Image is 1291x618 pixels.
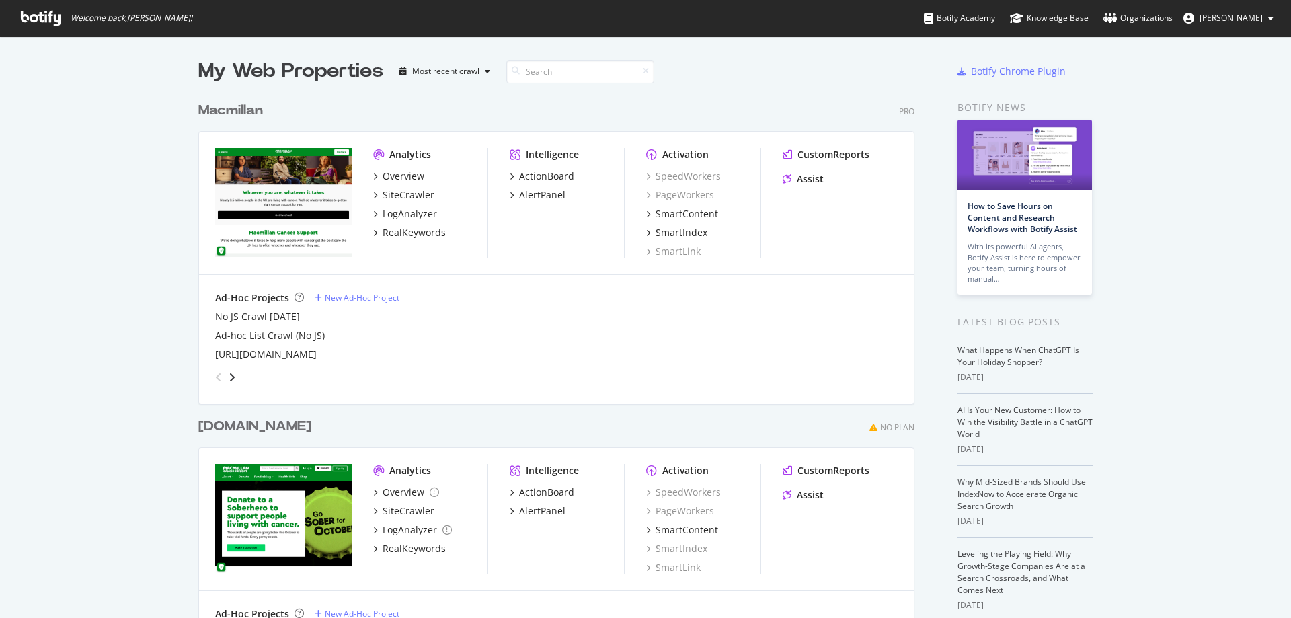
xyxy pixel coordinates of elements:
div: Activation [662,148,709,161]
div: RealKeywords [383,542,446,555]
a: SmartContent [646,207,718,221]
div: ActionBoard [519,486,574,499]
a: Leveling the Playing Field: Why Growth-Stage Companies Are at a Search Crossroads, and What Comes... [957,548,1085,596]
a: AlertPanel [510,504,565,518]
a: SiteCrawler [373,188,434,202]
div: Most recent crawl [412,67,479,75]
a: AI Is Your New Customer: How to Win the Visibility Battle in a ChatGPT World [957,404,1093,440]
div: Intelligence [526,148,579,161]
span: Sean Barber [1200,12,1263,24]
a: SpeedWorkers [646,486,721,499]
span: Welcome back, [PERSON_NAME] ! [71,13,192,24]
a: [DOMAIN_NAME] [198,417,317,436]
a: Ad-hoc List Crawl (No JS) [215,329,325,342]
div: RealKeywords [383,226,446,239]
div: Activation [662,464,709,477]
a: PageWorkers [646,188,714,202]
a: SmartIndex [646,542,707,555]
div: SmartContent [656,207,718,221]
div: Botify Chrome Plugin [971,65,1066,78]
img: macmillan.org.uk [215,148,352,257]
div: Botify news [957,100,1093,115]
div: Overview [383,169,424,183]
div: ActionBoard [519,169,574,183]
div: Ad-Hoc Projects [215,291,289,305]
div: Pro [899,106,914,117]
div: AlertPanel [519,188,565,202]
button: Most recent crawl [394,61,496,82]
div: SmartIndex [656,226,707,239]
a: Why Mid-Sized Brands Should Use IndexNow to Accelerate Organic Search Growth [957,476,1086,512]
div: [DOMAIN_NAME] [198,417,311,436]
input: Search [506,60,654,83]
a: Overview [373,486,439,499]
div: [DATE] [957,371,1093,383]
div: CustomReports [797,148,869,161]
a: New Ad-Hoc Project [315,292,399,303]
div: LogAnalyzer [383,207,437,221]
a: PageWorkers [646,504,714,518]
div: CustomReports [797,464,869,477]
a: RealKeywords [373,542,446,555]
button: [PERSON_NAME] [1173,7,1284,29]
div: angle-right [227,371,237,384]
div: AlertPanel [519,504,565,518]
a: Macmillan [198,101,268,120]
a: Assist [783,488,824,502]
a: SiteCrawler [373,504,434,518]
div: Analytics [389,148,431,161]
div: [DATE] [957,443,1093,455]
a: [URL][DOMAIN_NAME] [215,348,317,361]
div: angle-left [210,366,227,388]
a: LogAnalyzer [373,207,437,221]
a: RealKeywords [373,226,446,239]
a: ActionBoard [510,169,574,183]
a: SmartLink [646,245,701,258]
div: No Plan [880,422,914,433]
div: [DATE] [957,515,1093,527]
div: Organizations [1103,11,1173,25]
a: LogAnalyzer [373,523,452,537]
div: SiteCrawler [383,188,434,202]
div: Latest Blog Posts [957,315,1093,330]
a: No JS Crawl [DATE] [215,310,300,323]
a: SmartLink [646,561,701,574]
a: AlertPanel [510,188,565,202]
div: [DATE] [957,599,1093,611]
a: What Happens When ChatGPT Is Your Holiday Shopper? [957,344,1079,368]
a: Botify Chrome Plugin [957,65,1066,78]
a: CustomReports [783,464,869,477]
div: Overview [383,486,424,499]
div: Analytics [389,464,431,477]
div: With its powerful AI agents, Botify Assist is here to empower your team, turning hours of manual… [968,241,1082,284]
a: SpeedWorkers [646,169,721,183]
div: SiteCrawler [383,504,434,518]
div: SmartContent [656,523,718,537]
div: Assist [797,172,824,186]
div: My Web Properties [198,58,383,85]
div: Knowledge Base [1010,11,1089,25]
a: SmartIndex [646,226,707,239]
a: How to Save Hours on Content and Research Workflows with Botify Assist [968,200,1077,235]
img: gosober.org.uk [215,464,352,573]
div: Intelligence [526,464,579,477]
div: LogAnalyzer [383,523,437,537]
a: SmartContent [646,523,718,537]
div: Assist [797,488,824,502]
a: ActionBoard [510,486,574,499]
div: Botify Academy [924,11,995,25]
a: Overview [373,169,424,183]
a: Assist [783,172,824,186]
img: How to Save Hours on Content and Research Workflows with Botify Assist [957,120,1092,190]
div: Macmillan [198,101,263,120]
